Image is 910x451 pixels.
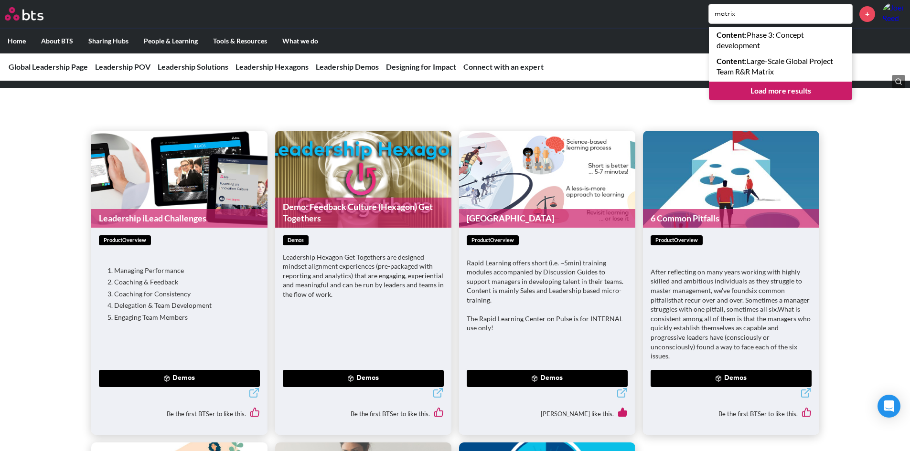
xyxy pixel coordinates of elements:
[467,370,628,387] button: Demos
[709,27,852,53] a: Content:Phase 3: Concept development
[275,198,451,228] a: Demo: Feedback Culture (Hexagon) Get Togethers
[136,29,205,53] label: People & Learning
[882,2,905,25] img: Joel Reed
[651,235,703,245] span: productOverview
[5,7,43,21] img: BTS Logo
[33,29,81,53] label: About BTS
[91,209,268,228] a: Leadership iLead Challenges
[651,400,812,427] div: Be the first BTSer to like this.
[158,62,228,71] a: Leadership Solutions
[99,235,151,245] span: productOverview
[205,29,275,53] label: Tools & Resources
[463,62,544,71] a: Connect with an expert
[459,209,635,228] a: [GEOGRAPHIC_DATA]
[467,400,628,427] div: [PERSON_NAME] like this.
[5,7,61,21] a: Go home
[316,62,379,71] a: Leadership Demos
[99,400,260,427] div: Be the first BTSer to like this.
[432,387,444,401] a: External link
[275,29,326,53] label: What we do
[283,235,309,245] span: demos
[651,370,812,387] button: Demos
[114,266,252,275] li: Managing Performance
[81,29,136,53] label: Sharing Hubs
[283,370,444,387] button: Demos
[95,62,150,71] a: Leadership POV
[878,395,900,418] div: Open Intercom Messenger
[616,387,628,401] a: External link
[9,62,88,71] a: Global Leadership Page
[717,56,745,65] strong: Content
[248,387,260,401] a: External link
[651,267,812,361] p: After reflecting on many years working with highly skilled and ambitious individuals as they stru...
[709,53,852,80] a: Content:Large-Scale Global Project Team R&R Matrix
[709,82,852,100] a: Load more results
[283,252,444,299] p: Leadership Hexagon Get Togethers are designed mindset alignment experiences (pre-packaged with re...
[882,2,905,25] a: Profile
[800,387,812,401] a: External link
[643,209,819,228] a: 6 Common Pitfalls
[114,289,252,299] li: Coaching for Consistency
[99,370,260,387] button: Demos
[114,301,252,310] li: Delegation & Team Development
[467,314,628,333] p: The Rapid Learning Center on Pulse is for INTERNAL use only!
[717,30,745,39] strong: Content
[236,62,309,71] a: Leadership Hexagons
[859,6,875,22] a: +
[283,400,444,427] div: Be the first BTSer to like this.
[114,277,252,287] li: Coaching & Feedback
[467,258,628,305] p: Rapid Learning offers short (i.e. ~5min) training modules accompanied by Discussion Guides to sup...
[467,235,519,245] span: productOverview
[114,313,252,322] li: Engaging Team Members
[386,62,456,71] a: Designing for Impact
